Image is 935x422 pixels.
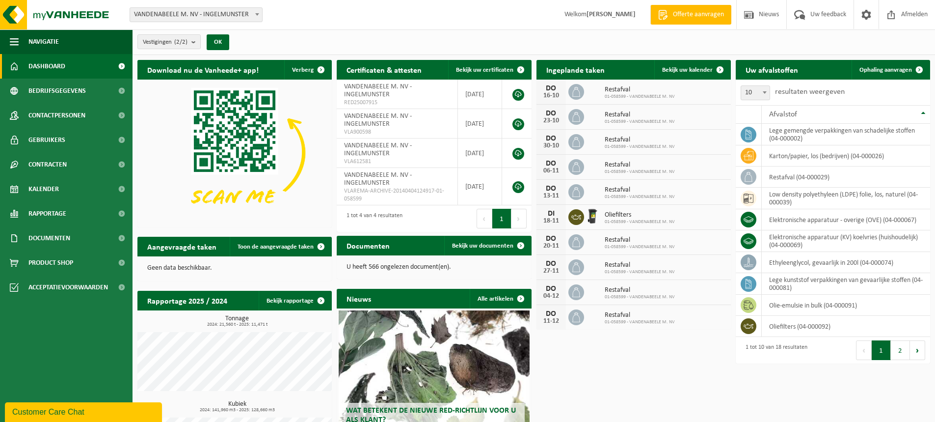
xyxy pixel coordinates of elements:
[762,316,930,337] td: oliefilters (04-000092)
[137,237,226,256] h2: Aangevraagde taken
[605,186,675,194] span: Restafval
[458,80,503,109] td: [DATE]
[541,160,561,168] div: DO
[605,269,675,275] span: 01-058599 - VANDENABEELE M. NV
[347,264,521,271] p: U heeft 566 ongelezen document(en).
[28,201,66,226] span: Rapportage
[147,265,322,272] p: Geen data beschikbaar.
[458,109,503,139] td: [DATE]
[762,145,930,167] td: karton/papier, los (bedrijven) (04-000026)
[137,34,201,49] button: Vestigingen(2/2)
[910,340,925,360] button: Next
[741,86,770,100] span: 10
[238,244,314,250] span: Toon de aangevraagde taken
[541,293,561,300] div: 04-12
[142,401,332,413] h3: Kubiek
[492,209,511,228] button: 1
[741,85,770,100] span: 10
[605,194,675,200] span: 01-058599 - VANDENABEELE M. NV
[775,88,845,96] label: resultaten weergeven
[605,219,675,225] span: 01-058599 - VANDENABEELE M. NV
[174,39,187,45] count: (2/2)
[605,261,675,269] span: Restafval
[230,237,331,256] a: Toon de aangevraagde taken
[769,111,797,118] span: Afvalstof
[605,311,675,319] span: Restafval
[605,144,675,150] span: 01-058599 - VANDENABEELE M. NV
[541,318,561,325] div: 11-12
[605,94,675,100] span: 01-058599 - VANDENABEELE M. NV
[337,236,400,255] h2: Documenten
[28,79,86,103] span: Bedrijfsgegevens
[344,187,450,203] span: VLAREMA-ARCHIVE-20140404124917-01-058599
[541,168,561,174] div: 06-11
[456,67,513,73] span: Bekijk uw certificaten
[470,289,531,309] a: Alle artikelen
[130,7,263,22] span: VANDENABEELE M. NV - INGELMUNSTER
[511,209,527,228] button: Next
[28,29,59,54] span: Navigatie
[762,124,930,145] td: lege gemengde verpakkingen van schadelijke stoffen (04-000002)
[541,84,561,92] div: DO
[344,158,450,166] span: VLA612581
[137,80,332,225] img: Download de VHEPlus App
[605,244,675,250] span: 01-058599 - VANDENABEELE M. NV
[142,315,332,327] h3: Tonnage
[762,167,930,188] td: restafval (04-000029)
[28,177,59,201] span: Kalender
[859,67,912,73] span: Ophaling aanvragen
[605,294,675,300] span: 01-058599 - VANDENABEELE M. NV
[344,83,412,98] span: VANDENABEELE M. NV - INGELMUNSTER
[259,291,331,310] a: Bekijk rapportage
[891,340,910,360] button: 2
[143,35,187,50] span: Vestigingen
[130,8,262,22] span: VANDENABEELE M. NV - INGELMUNSTER
[762,230,930,252] td: elektronische apparatuur (KV) koelvries (huishoudelijk) (04-000069)
[605,319,675,325] span: 01-058599 - VANDENABEELE M. NV
[137,291,237,310] h2: Rapportage 2025 / 2024
[458,168,503,205] td: [DATE]
[541,142,561,149] div: 30-10
[541,210,561,218] div: DI
[762,295,930,316] td: olie-emulsie in bulk (04-000091)
[28,103,85,128] span: Contactpersonen
[458,139,503,168] td: [DATE]
[741,339,807,361] div: 1 tot 10 van 18 resultaten
[541,110,561,117] div: DO
[142,408,332,413] span: 2024: 141,960 m3 - 2025: 128,660 m3
[605,161,675,169] span: Restafval
[654,60,730,80] a: Bekijk uw kalender
[448,60,531,80] a: Bekijk uw certificaten
[344,99,450,107] span: RED25007915
[344,142,412,157] span: VANDENABEELE M. NV - INGELMUNSTER
[541,268,561,275] div: 27-11
[541,243,561,250] div: 20-11
[605,119,675,125] span: 01-058599 - VANDENABEELE M. NV
[587,11,636,18] strong: [PERSON_NAME]
[650,5,731,25] a: Offerte aanvragen
[605,286,675,294] span: Restafval
[605,211,675,219] span: Oliefilters
[856,340,872,360] button: Previous
[541,135,561,142] div: DO
[477,209,492,228] button: Previous
[762,273,930,295] td: lege kunststof verpakkingen van gevaarlijke stoffen (04-000081)
[852,60,929,80] a: Ophaling aanvragen
[541,92,561,99] div: 16-10
[762,188,930,209] td: low density polyethyleen (LDPE) folie, los, naturel (04-000039)
[541,218,561,225] div: 18-11
[762,209,930,230] td: elektronische apparatuur - overige (OVE) (04-000067)
[452,243,513,249] span: Bekijk uw documenten
[137,60,268,79] h2: Download nu de Vanheede+ app!
[541,260,561,268] div: DO
[284,60,331,80] button: Verberg
[670,10,726,20] span: Offerte aanvragen
[541,185,561,193] div: DO
[28,54,65,79] span: Dashboard
[605,86,675,94] span: Restafval
[541,193,561,199] div: 13-11
[736,60,808,79] h2: Uw afvalstoffen
[28,152,67,177] span: Contracten
[536,60,614,79] h2: Ingeplande taken
[28,275,108,300] span: Acceptatievoorwaarden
